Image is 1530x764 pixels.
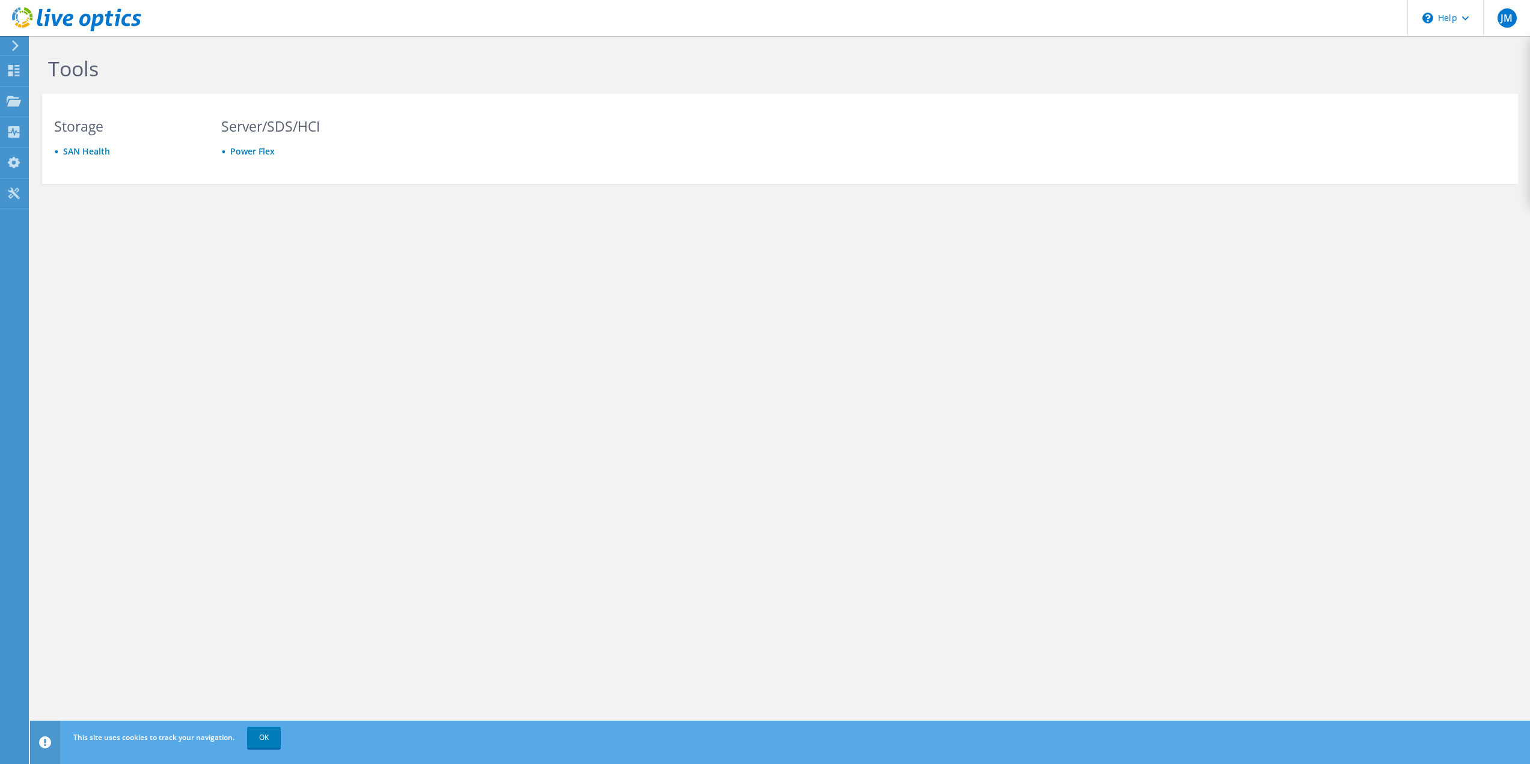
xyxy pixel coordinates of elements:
[48,56,860,81] h1: Tools
[54,120,198,133] h3: Storage
[73,732,234,742] span: This site uses cookies to track your navigation.
[230,145,275,157] a: Power Flex
[63,145,110,157] a: SAN Health
[247,727,281,748] a: OK
[1498,8,1517,28] span: JM
[1422,13,1433,23] svg: \n
[221,120,366,133] h3: Server/SDS/HCI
